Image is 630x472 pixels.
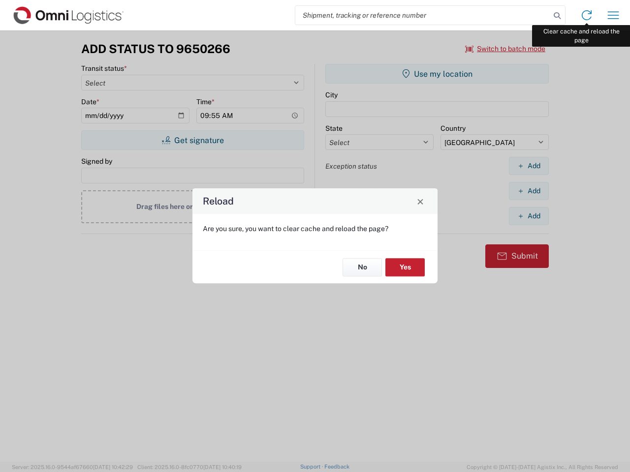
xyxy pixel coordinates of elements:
button: No [343,258,382,276]
h4: Reload [203,194,234,208]
button: Yes [385,258,425,276]
input: Shipment, tracking or reference number [295,6,550,25]
p: Are you sure, you want to clear cache and reload the page? [203,224,427,233]
button: Close [413,194,427,208]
